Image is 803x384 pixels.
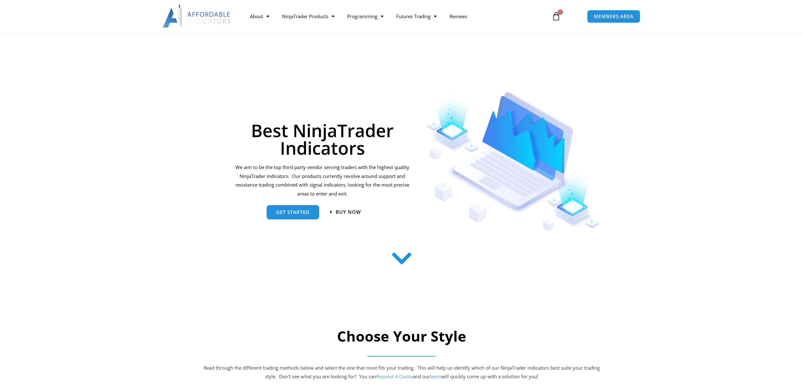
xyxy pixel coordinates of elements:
[163,5,231,28] img: LogoAI | Affordable Indicators – NinjaTrader
[336,210,361,214] span: Buy now
[430,373,441,380] a: team
[267,205,319,219] a: get started
[203,364,601,381] p: Read through the different trading methods below and select the one that most fits your trading. ...
[203,327,601,346] h2: Choose Your Style
[558,10,563,15] span: 0
[443,9,474,24] a: Reviews
[234,122,411,157] h1: Best NinjaTrader Indicators
[390,9,443,24] a: Futures Trading
[587,10,640,23] a: MEMBERS AREA
[276,9,341,24] a: NinjaTrader Products
[594,14,634,19] span: MEMBERS AREA
[542,7,570,26] a: 0
[427,92,600,231] img: Indicators 1 | Affordable Indicators – NinjaTrader
[376,373,413,380] a: Request A Quote
[244,9,276,24] a: About
[234,163,411,198] p: We aim to be the top third party vendor serving traders with the highest quality NinjaTrader indi...
[330,210,361,214] a: Buy now
[244,9,544,24] nav: Menu
[341,9,390,24] a: Programming
[276,210,310,215] span: get started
